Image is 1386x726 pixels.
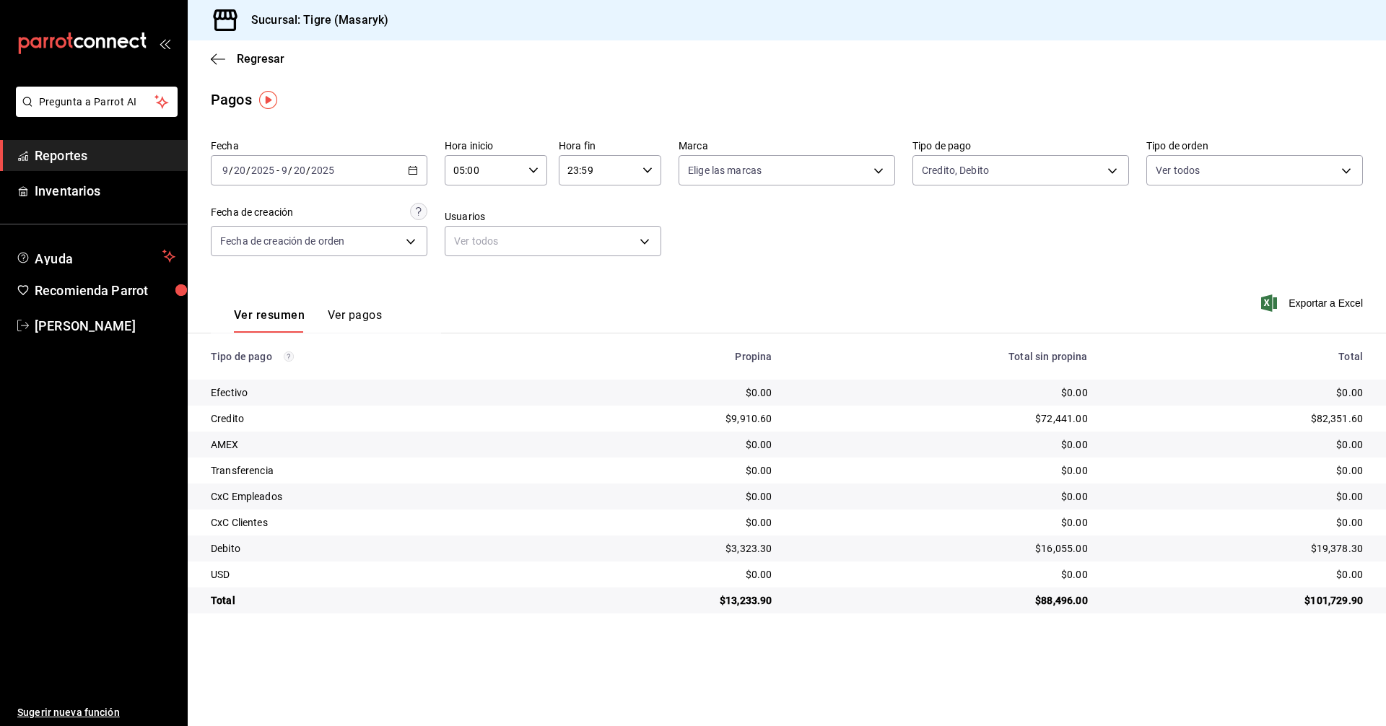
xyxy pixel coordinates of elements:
[795,411,1087,426] div: $72,441.00
[276,165,279,176] span: -
[562,437,772,452] div: $0.00
[795,593,1087,608] div: $88,496.00
[211,593,539,608] div: Total
[10,105,178,120] a: Pregunta a Parrot AI
[240,12,388,29] h3: Sucursal: Tigre (Masaryk)
[211,567,539,582] div: USD
[220,234,344,248] span: Fecha de creación de orden
[562,489,772,504] div: $0.00
[233,165,246,176] input: --
[306,165,310,176] span: /
[229,165,233,176] span: /
[562,567,772,582] div: $0.00
[259,91,277,109] img: Tooltip marker
[795,437,1087,452] div: $0.00
[1111,489,1363,504] div: $0.00
[1146,141,1363,151] label: Tipo de orden
[211,463,539,478] div: Transferencia
[35,316,175,336] span: [PERSON_NAME]
[1111,541,1363,556] div: $19,378.30
[211,515,539,530] div: CxC Clientes
[39,95,155,110] span: Pregunta a Parrot AI
[328,308,382,333] button: Ver pagos
[688,163,762,178] span: Elige las marcas
[211,385,539,400] div: Efectivo
[562,351,772,362] div: Propina
[1111,463,1363,478] div: $0.00
[922,163,989,178] span: Credito, Debito
[284,351,294,362] svg: Los pagos realizados con Pay y otras terminales son montos brutos.
[1111,437,1363,452] div: $0.00
[211,437,539,452] div: AMEX
[445,141,547,151] label: Hora inicio
[795,463,1087,478] div: $0.00
[795,351,1087,362] div: Total sin propina
[562,515,772,530] div: $0.00
[211,489,539,504] div: CxC Empleados
[795,515,1087,530] div: $0.00
[1111,385,1363,400] div: $0.00
[288,165,292,176] span: /
[310,165,335,176] input: ----
[795,567,1087,582] div: $0.00
[1111,593,1363,608] div: $101,729.90
[211,141,427,151] label: Fecha
[679,141,895,151] label: Marca
[562,385,772,400] div: $0.00
[246,165,250,176] span: /
[250,165,275,176] input: ----
[17,705,175,720] span: Sugerir nueva función
[445,226,661,256] div: Ver todos
[1111,351,1363,362] div: Total
[211,351,539,362] div: Tipo de pago
[445,211,661,222] label: Usuarios
[1111,411,1363,426] div: $82,351.60
[795,541,1087,556] div: $16,055.00
[795,489,1087,504] div: $0.00
[281,165,288,176] input: --
[211,205,293,220] div: Fecha de creación
[35,146,175,165] span: Reportes
[35,248,157,265] span: Ayuda
[293,165,306,176] input: --
[562,463,772,478] div: $0.00
[1156,163,1200,178] span: Ver todos
[35,181,175,201] span: Inventarios
[234,308,305,333] button: Ver resumen
[912,141,1129,151] label: Tipo de pago
[16,87,178,117] button: Pregunta a Parrot AI
[237,52,284,66] span: Regresar
[1111,567,1363,582] div: $0.00
[234,308,382,333] div: navigation tabs
[562,541,772,556] div: $3,323.30
[1264,294,1363,312] button: Exportar a Excel
[222,165,229,176] input: --
[211,541,539,556] div: Debito
[1111,515,1363,530] div: $0.00
[159,38,170,49] button: open_drawer_menu
[795,385,1087,400] div: $0.00
[211,89,252,110] div: Pagos
[562,411,772,426] div: $9,910.60
[562,593,772,608] div: $13,233.90
[35,281,175,300] span: Recomienda Parrot
[211,411,539,426] div: Credito
[559,141,661,151] label: Hora fin
[211,52,284,66] button: Regresar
